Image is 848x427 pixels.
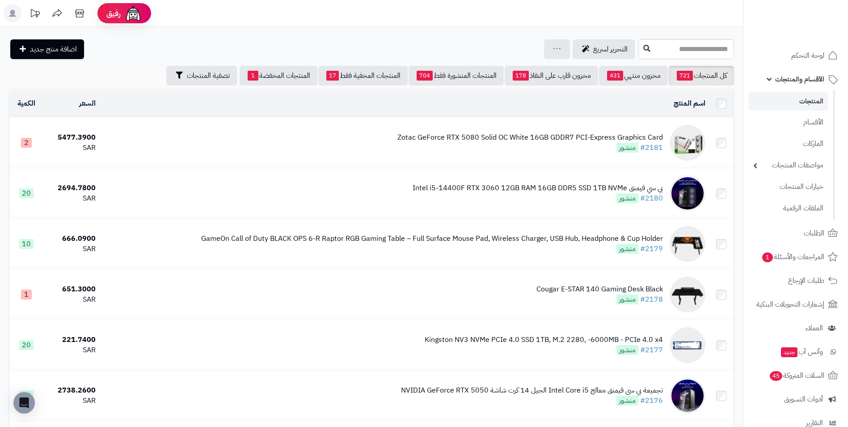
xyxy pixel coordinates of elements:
[670,125,705,161] img: Zotac GeForce RTX 5080 Solid OC White 16GB GDDR7 PCI-Express Graphics Card
[669,66,734,85] a: كل المنتجات721
[616,143,638,153] span: منشور
[749,389,843,410] a: أدوات التسويق
[749,341,843,363] a: وآتس آبجديد
[17,98,35,109] a: الكمية
[670,378,705,414] img: تجميعة بي سي قيمنق معالج Intel Core i5 الجيل 14 كرت شاشة NVIDIA GeForce RTX 5050
[781,347,797,357] span: جديد
[187,70,230,81] span: تصفية المنتجات
[505,66,598,85] a: مخزون قارب على النفاذ178
[761,251,824,263] span: المراجعات والأسئلة
[19,239,34,249] span: 10
[749,156,828,175] a: مواصفات المنتجات
[47,295,95,305] div: SAR
[616,295,638,304] span: منشور
[573,39,635,59] a: التحرير لسريع
[670,226,705,262] img: GameOn Call of Duty BLACK OPS 6-R Raptor RGB Gaming Table – Full Surface Mouse Pad, Wireless Char...
[640,345,663,355] a: #2177
[749,246,843,268] a: المراجعات والأسئلة1
[409,66,504,85] a: المنتجات المنشورة فقط704
[607,71,623,81] span: 431
[47,345,95,355] div: SAR
[749,113,828,132] a: الأقسام
[397,132,663,143] div: Zotac GeForce RTX 5080 Solid OC White 16GB GDDR7 PCI-Express Graphics Card
[47,396,95,406] div: SAR
[788,274,824,287] span: طلبات الإرجاع
[677,71,693,81] span: 721
[670,327,705,363] img: Kingston NV3 NVMe PCIe 4.0 SSD 1TB, M.2 2280, -6000MB - PCIe 4.0 x4
[106,8,121,19] span: رفيق
[79,98,96,109] a: السعر
[201,234,663,244] div: GameOn Call of Duty BLACK OPS 6-R Raptor RGB Gaming Table – Full Surface Mouse Pad, Wireless Char...
[787,25,840,44] img: logo-2.png
[640,243,663,254] a: #2179
[30,44,77,55] span: اضافة منتج جديد
[749,177,828,196] a: خيارات المنتجات
[19,391,34,401] span: 50
[417,71,433,81] span: 704
[749,294,843,315] a: إشعارات التحويلات البنكية
[791,49,824,62] span: لوحة التحكم
[248,71,258,81] span: 1
[784,393,823,406] span: أدوات التسويق
[21,138,32,148] span: 2
[749,317,843,339] a: العملاء
[47,335,95,345] div: 221.7400
[593,44,628,55] span: التحرير لسريع
[640,193,663,204] a: #2180
[413,183,663,193] div: بي سي قيمنق Intel i5-14400F RTX 3060 12GB RAM 16GB DDR5 SSD 1TB NVMe
[749,199,828,218] a: الملفات الرقمية
[674,98,705,109] a: اسم المنتج
[749,134,828,154] a: الماركات
[47,183,95,193] div: 2694.7800
[762,252,773,262] span: 1
[47,132,95,143] div: 5477.3900
[47,284,95,295] div: 651.3000
[326,71,339,81] span: 17
[670,277,705,312] img: Cougar E-STAR 140 Gaming Desk Black
[775,73,824,85] span: الأقسام والمنتجات
[166,66,237,85] button: تصفية المنتجات
[616,244,638,254] span: منشور
[749,365,843,386] a: السلات المتروكة45
[770,371,782,381] span: 45
[599,66,668,85] a: مخزون منتهي431
[749,222,843,244] a: الطلبات
[749,92,828,111] a: المنتجات
[240,66,317,85] a: المنتجات المخفضة1
[21,290,32,299] span: 1
[616,193,638,203] span: منشور
[769,369,824,382] span: السلات المتروكة
[536,284,663,295] div: Cougar E-STAR 140 Gaming Desk Black
[47,234,95,244] div: 666.0900
[616,396,638,406] span: منشور
[640,142,663,153] a: #2181
[19,188,34,198] span: 20
[640,294,663,305] a: #2178
[124,4,142,22] img: ai-face.png
[756,298,824,311] span: إشعارات التحويلات البنكية
[806,322,823,334] span: العملاء
[19,340,34,350] span: 20
[425,335,663,345] div: Kingston NV3 NVMe PCIe 4.0 SSD 1TB, M.2 2280, -6000MB - PCIe 4.0 x4
[47,244,95,254] div: SAR
[24,4,46,25] a: تحديثات المنصة
[513,71,529,81] span: 178
[47,385,95,396] div: 2738.2600
[749,45,843,66] a: لوحة التحكم
[10,39,84,59] a: اضافة منتج جديد
[401,385,663,396] div: تجميعة بي سي قيمنق معالج Intel Core i5 الجيل 14 كرت شاشة NVIDIA GeForce RTX 5050
[749,270,843,291] a: طلبات الإرجاع
[47,193,95,204] div: SAR
[47,143,95,153] div: SAR
[13,392,35,414] div: Open Intercom Messenger
[640,395,663,406] a: #2176
[670,175,705,211] img: بي سي قيمنق Intel i5-14400F RTX 3060 12GB RAM 16GB DDR5 SSD 1TB NVMe
[318,66,408,85] a: المنتجات المخفية فقط17
[780,346,823,358] span: وآتس آب
[616,345,638,355] span: منشور
[804,227,824,239] span: الطلبات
